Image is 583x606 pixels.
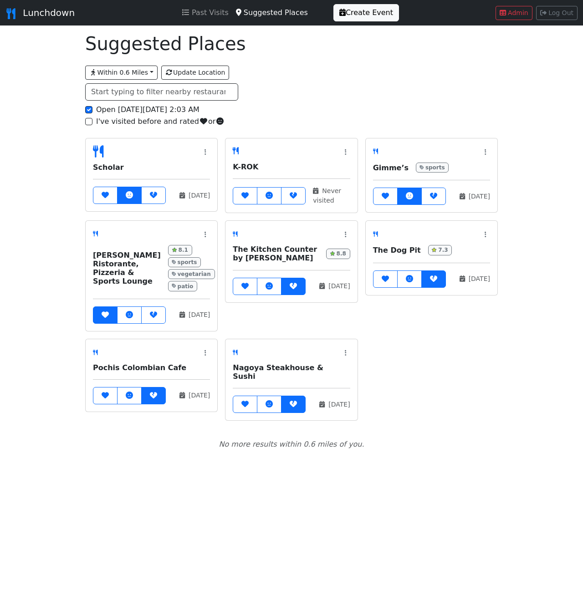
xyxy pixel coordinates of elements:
[179,191,210,200] div: [DATE]
[179,391,210,400] div: [DATE]
[373,246,421,255] a: The Dog Pit
[96,116,225,127] label: I've visited before and rated or
[319,281,350,291] div: [DATE]
[233,163,258,171] a: K-ROK
[319,400,350,409] div: [DATE]
[168,257,201,267] span: This place broadcasts sporting events.
[161,66,230,80] a: Update Location
[233,346,238,357] span: Recommendation Score: 0.0
[85,33,498,55] h1: Suggested Places
[548,9,573,16] span: Log Out
[373,146,378,157] span: Recommendation Score: 0.029
[508,9,528,16] span: Admin
[179,4,232,22] a: Past Visits
[23,7,75,18] span: Lunchdown
[96,104,199,115] label: Open [DATE][DATE] 2:03 AM
[5,4,75,22] a: Lunchdown
[233,245,317,262] a: The Kitchen Counter by [PERSON_NAME]
[93,163,124,172] a: Scholar
[416,163,449,173] span: This place broadcasts sporting events.
[85,83,238,101] input: Start typing to filter nearby restaurants...
[168,269,215,279] span: This place serves many vegetarian dishes.
[496,6,532,20] a: Admin
[192,8,229,17] span: Past Visits
[373,228,378,239] span: Recommendation Score: 0.0
[536,6,578,20] a: Log Out
[233,363,323,381] a: Nagoya Steakhouse & Sushi
[233,146,239,157] span: Recommendation Score: 0.25
[85,66,158,80] a: Within 0.6 Miles
[168,281,197,291] span: This place has a patio.
[428,245,452,255] a: 7.3
[313,186,350,205] div: Never visited
[85,439,498,450] p: No more results within 0.6 miles of you.
[179,310,210,320] div: [DATE]
[93,228,98,239] span: Recommendation Score: 0.023
[244,8,308,17] span: Suggested Places
[460,274,490,284] div: [DATE]
[93,363,186,372] a: Pochis Colombian Cafe
[93,251,161,286] a: [PERSON_NAME] Ristorante, Pizzeria & Sports Lounge
[333,4,399,21] button: Create Event
[232,4,312,22] a: Suggested Places
[373,163,409,172] a: Gimme’s
[168,245,192,255] a: 8.1
[326,249,350,259] a: 8.8
[233,228,238,239] span: Recommendation Score: 0.0
[93,346,98,357] span: Recommendation Score: 0.0
[460,192,490,201] div: [DATE]
[93,146,104,159] span: Recommendation Score: 0.933
[5,8,16,19] img: Lunchdown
